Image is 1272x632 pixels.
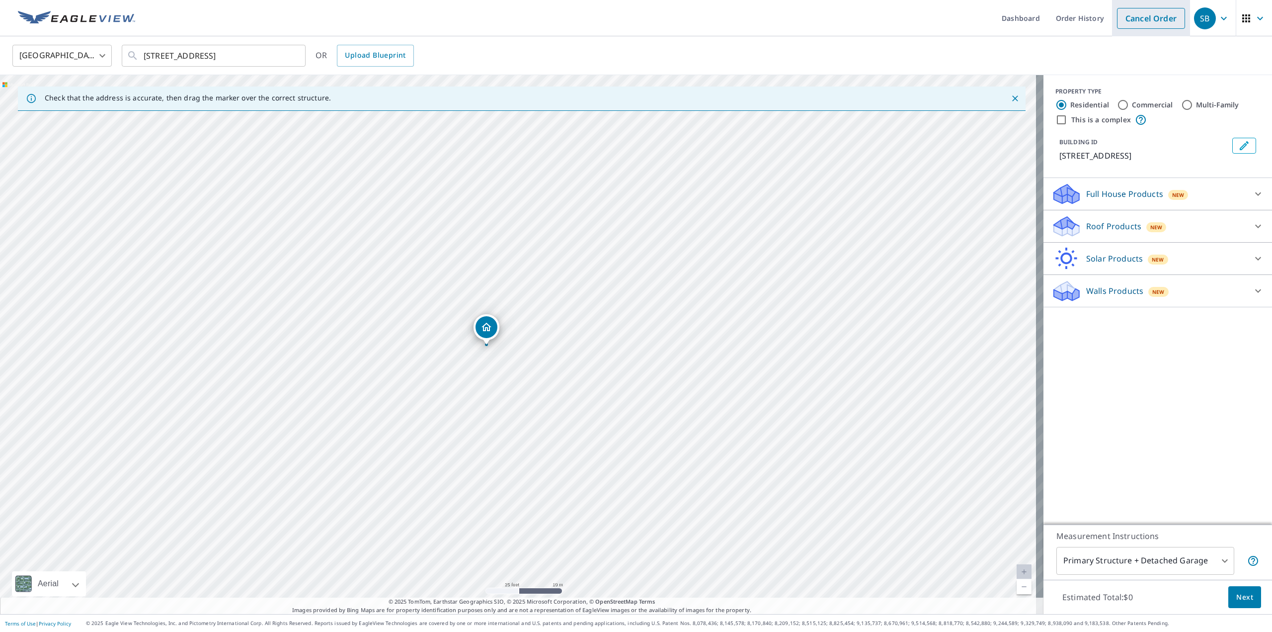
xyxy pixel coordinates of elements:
div: Aerial [35,571,62,596]
p: [STREET_ADDRESS] [1059,150,1228,162]
div: Dropped pin, building 1, Residential property, 347 16th St Burlington, CO 80807 [474,314,499,345]
span: Next [1236,591,1253,604]
span: © 2025 TomTom, Earthstar Geographics SIO, © 2025 Microsoft Corporation, © [389,598,655,606]
a: Current Level 20, Zoom In Disabled [1017,564,1032,579]
div: Aerial [12,571,86,596]
a: Cancel Order [1117,8,1185,29]
p: Roof Products [1086,220,1141,232]
span: New [1172,191,1185,199]
div: [GEOGRAPHIC_DATA] [12,42,112,70]
span: Upload Blueprint [345,49,405,62]
p: BUILDING ID [1059,138,1098,146]
a: Privacy Policy [39,620,71,627]
p: Check that the address is accurate, then drag the marker over the correct structure. [45,93,331,102]
button: Next [1228,586,1261,609]
p: Full House Products [1086,188,1163,200]
button: Close [1009,92,1022,105]
span: New [1152,256,1164,264]
p: Solar Products [1086,253,1143,265]
div: Full House ProductsNew [1051,182,1264,206]
img: EV Logo [18,11,135,26]
a: Terms [639,598,655,605]
div: Solar ProductsNew [1051,247,1264,271]
input: Search by address or latitude-longitude [144,42,285,70]
div: Walls ProductsNew [1051,279,1264,303]
a: Upload Blueprint [337,45,413,67]
span: New [1152,288,1165,296]
label: This is a complex [1071,115,1131,125]
div: OR [316,45,414,67]
label: Multi-Family [1196,100,1239,110]
a: OpenStreetMap [595,598,637,605]
div: PROPERTY TYPE [1055,87,1260,96]
label: Residential [1070,100,1109,110]
p: Estimated Total: $0 [1054,586,1141,608]
span: Your report will include the primary structure and a detached garage if one exists. [1247,555,1259,567]
button: Edit building 1 [1232,138,1256,154]
p: Measurement Instructions [1056,530,1259,542]
p: | [5,621,71,627]
a: Terms of Use [5,620,36,627]
a: Current Level 20, Zoom Out [1017,579,1032,594]
div: SB [1194,7,1216,29]
div: Roof ProductsNew [1051,214,1264,238]
span: New [1150,223,1163,231]
label: Commercial [1132,100,1173,110]
div: Primary Structure + Detached Garage [1056,547,1234,575]
p: © 2025 Eagle View Technologies, Inc. and Pictometry International Corp. All Rights Reserved. Repo... [86,620,1267,627]
p: Walls Products [1086,285,1143,297]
